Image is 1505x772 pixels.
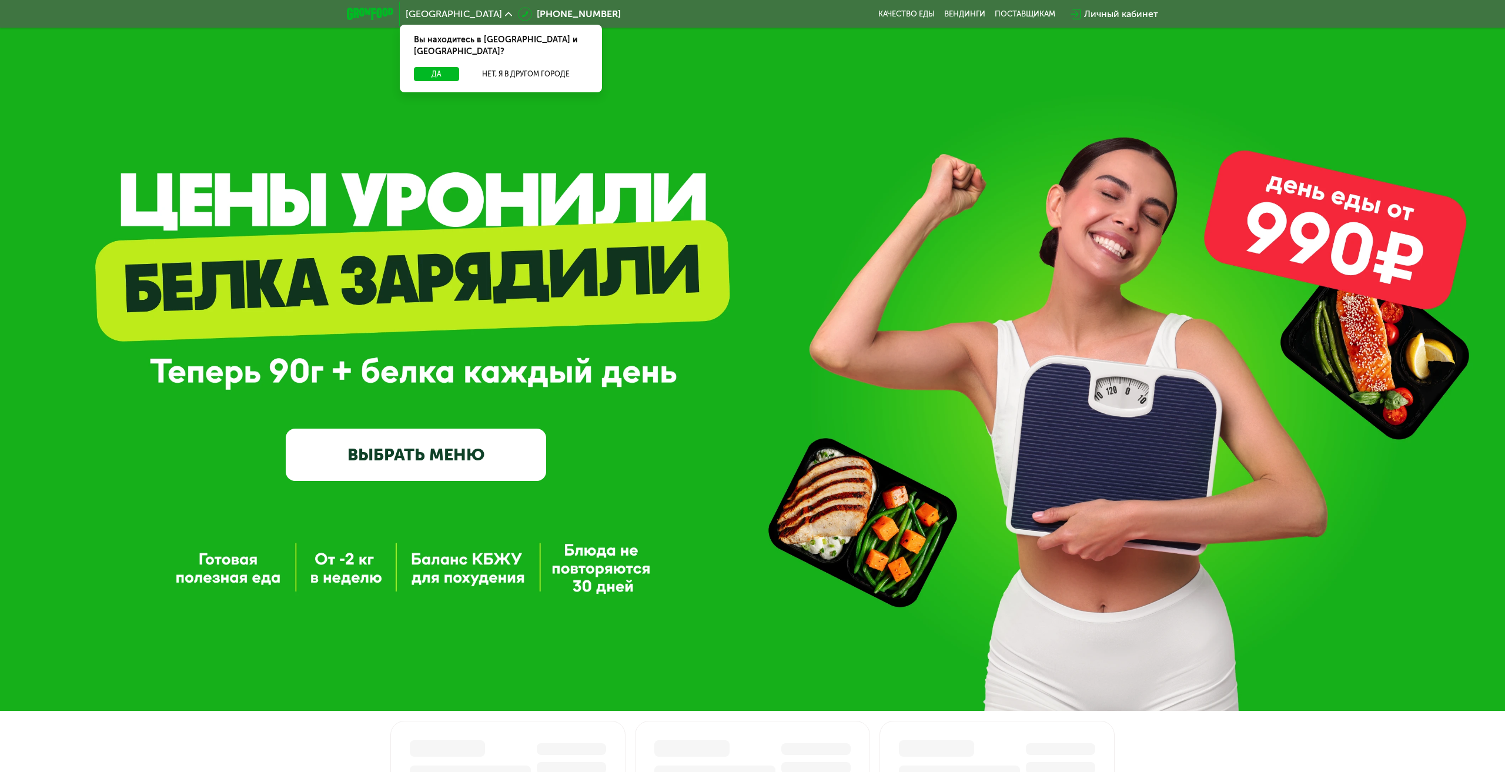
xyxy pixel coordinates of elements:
a: Вендинги [944,9,985,19]
button: Нет, я в другом городе [464,67,588,81]
div: поставщикам [995,9,1055,19]
div: Вы находитесь в [GEOGRAPHIC_DATA] и [GEOGRAPHIC_DATA]? [400,25,602,67]
span: [GEOGRAPHIC_DATA] [406,9,502,19]
button: Да [414,67,459,81]
a: [PHONE_NUMBER] [518,7,621,21]
a: ВЫБРАТЬ МЕНЮ [286,429,546,481]
a: Качество еды [878,9,935,19]
div: Личный кабинет [1084,7,1158,21]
